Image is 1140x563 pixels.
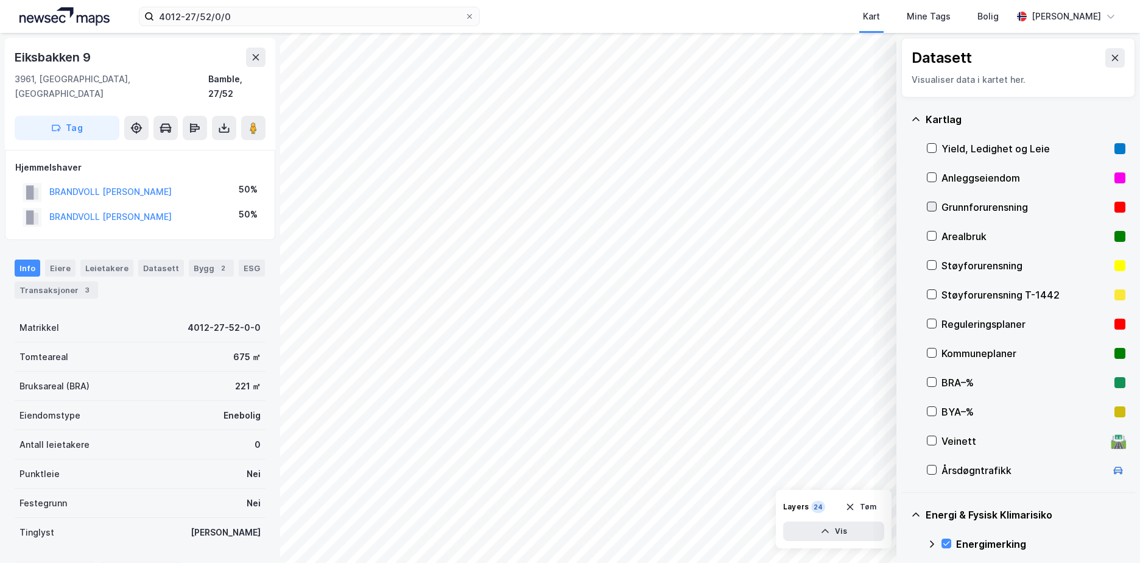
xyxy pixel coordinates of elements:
div: Energi & Fysisk Klimarisiko [926,508,1125,522]
div: Datasett [138,260,184,277]
div: Matrikkel [19,320,59,335]
div: Info [15,260,40,277]
div: Anleggseiendom [941,171,1110,185]
div: Støyforurensning [941,258,1110,273]
div: Årsdøgntrafikk [941,463,1106,478]
div: Bamble, 27/52 [208,72,266,101]
div: 675 ㎡ [233,350,261,364]
input: Søk på adresse, matrikkel, gårdeiere, leietakere eller personer [154,7,465,26]
button: Vis [783,522,884,541]
iframe: Chat Widget [1079,505,1140,563]
div: 50% [239,182,258,197]
div: Bygg [189,260,234,277]
div: Punktleie [19,467,60,481]
div: Visualiser data i kartet her. [912,73,1125,87]
div: Kartlag [926,112,1125,127]
div: 3961, [GEOGRAPHIC_DATA], [GEOGRAPHIC_DATA] [15,72,208,101]
div: Veinett [941,434,1106,448]
div: ESG [239,260,265,277]
div: Eiksbakken 9 [15,48,93,67]
div: Støyforurensning T-1442 [941,288,1110,302]
div: Transaksjoner [15,281,98,299]
div: BRA–% [941,375,1110,390]
div: Nei [247,496,261,511]
div: Tomteareal [19,350,68,364]
div: Leietakere [80,260,133,277]
div: Bruksareal (BRA) [19,379,90,394]
div: Antall leietakere [19,437,90,452]
div: Energimerking [956,537,1125,551]
div: Grunnforurensning [941,200,1110,214]
button: Tag [15,116,119,140]
div: 4012-27-52-0-0 [188,320,261,335]
div: Eiendomstype [19,408,80,423]
div: Nei [247,467,261,481]
div: Bolig [977,9,999,24]
div: Tinglyst [19,525,54,540]
div: 🛣️ [1110,433,1127,449]
div: Arealbruk [941,229,1110,244]
div: [PERSON_NAME] [1032,9,1101,24]
div: Mine Tags [907,9,951,24]
div: 2 [217,262,229,274]
div: 0 [255,437,261,452]
div: Enebolig [223,408,261,423]
div: BYA–% [941,405,1110,419]
img: logo.a4113a55bc3d86da70a041830d287a7e.svg [19,7,110,26]
div: Kart [863,9,880,24]
div: Hjemmelshaver [15,160,265,175]
div: Layers [783,502,809,512]
button: Tøm [837,497,884,517]
div: 221 ㎡ [235,379,261,394]
div: Kommuneplaner [941,346,1110,361]
div: 50% [239,207,258,222]
div: Festegrunn [19,496,67,511]
div: 3 [81,284,93,296]
div: Eiere [45,260,76,277]
div: Yield, Ledighet og Leie [941,141,1110,156]
div: 24 [811,501,825,513]
div: Datasett [912,48,972,68]
div: Reguleringsplaner [941,317,1110,331]
div: [PERSON_NAME] [191,525,261,540]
